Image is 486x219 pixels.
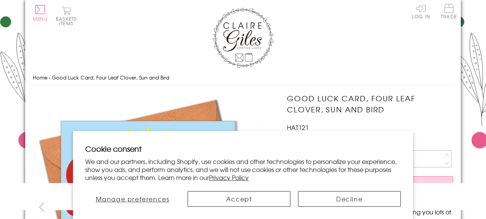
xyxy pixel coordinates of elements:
[85,191,180,207] button: Manage preferences
[49,74,50,81] span: ›
[33,15,48,22] span: Menu
[85,157,401,181] p: We and our partners, including Shopify, use cookies and other technologies to personalize your ex...
[85,143,401,154] h2: Cookie consent
[298,191,401,207] button: Decline
[212,8,274,68] img: Claire Giles Greetings Cards
[52,74,169,81] span: Good Luck Card, Four Leaf Clover, Sun and Bird
[56,6,77,26] button: Basket0 items
[33,74,47,81] a: Home
[33,70,453,86] nav: breadcrumbs
[441,4,457,19] span: Trade
[412,4,430,19] a: Log In
[441,4,457,20] a: Trade
[209,173,249,182] a: Privacy Policy
[59,15,77,27] span: 0 items
[33,5,48,21] button: Menu
[33,198,50,216] button: prev
[188,191,290,207] button: Accept
[287,93,453,115] h1: Good Luck Card, Four Leaf Clover, Sun and Bird
[96,194,170,203] span: Manage preferences
[287,123,309,132] span: HAT121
